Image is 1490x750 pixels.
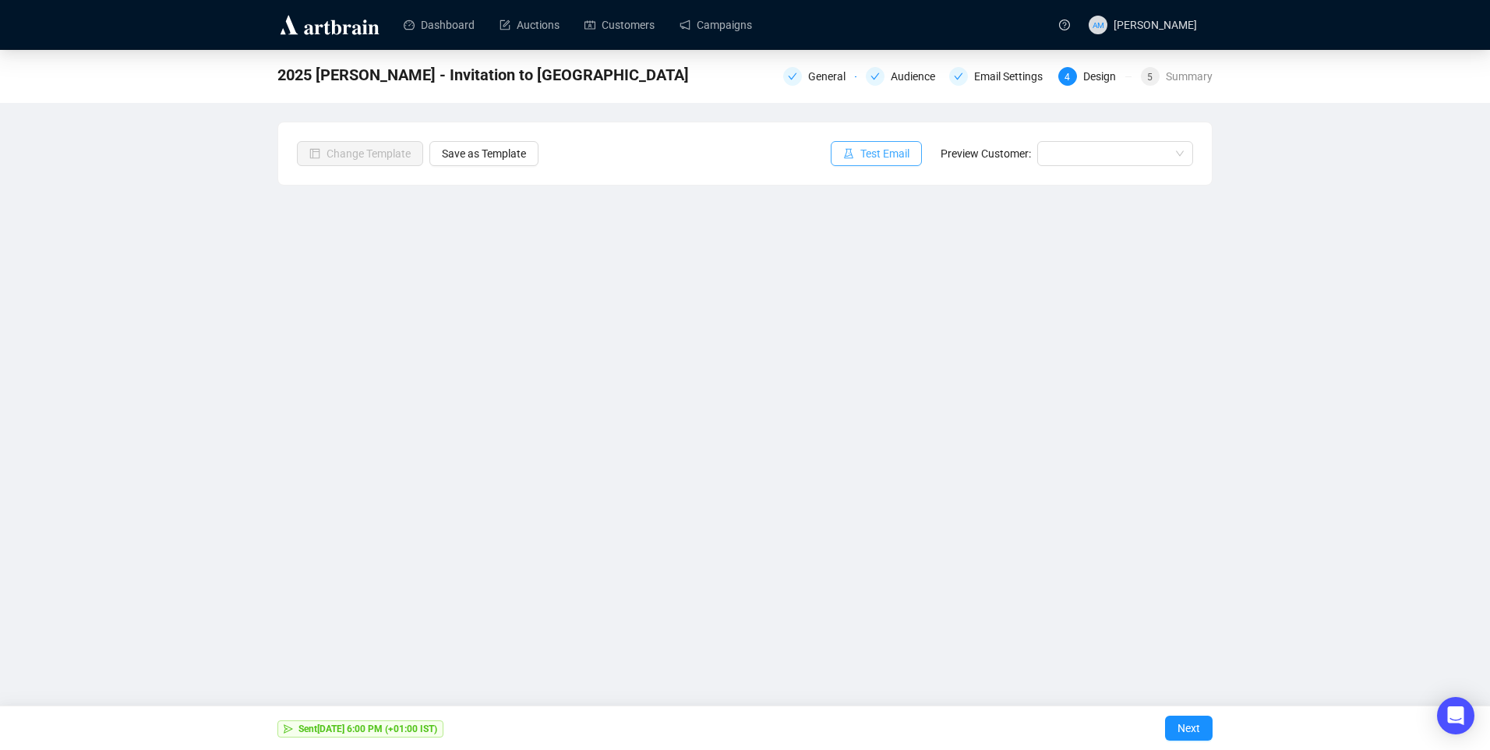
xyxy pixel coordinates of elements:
[866,67,939,86] div: Audience
[1147,72,1153,83] span: 5
[404,5,475,45] a: Dashboard
[1059,19,1070,30] span: question-circle
[297,141,423,166] button: Change Template
[941,147,1031,160] span: Preview Customer:
[298,723,437,734] strong: Sent [DATE] 6:00 PM (+01:00 IST)
[1114,19,1197,31] span: [PERSON_NAME]
[1065,72,1070,83] span: 4
[1178,706,1200,750] span: Next
[442,145,526,162] span: Save as Template
[974,67,1052,86] div: Email Settings
[1092,18,1103,30] span: AM
[788,72,797,81] span: check
[284,724,293,734] span: send
[808,67,855,86] div: General
[500,5,560,45] a: Auctions
[277,62,689,87] span: 2025 Townley Hall - Invitation to Consign
[1058,67,1132,86] div: 4Design
[949,67,1049,86] div: Email Settings
[429,141,538,166] button: Save as Template
[954,72,963,81] span: check
[843,148,854,159] span: experiment
[1437,697,1474,734] div: Open Intercom Messenger
[584,5,655,45] a: Customers
[860,145,909,162] span: Test Email
[891,67,944,86] div: Audience
[1165,716,1213,741] button: Next
[1166,67,1213,86] div: Summary
[870,72,880,81] span: check
[1141,67,1213,86] div: 5Summary
[1083,67,1125,86] div: Design
[277,12,382,37] img: logo
[831,141,922,166] button: Test Email
[680,5,752,45] a: Campaigns
[783,67,856,86] div: General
